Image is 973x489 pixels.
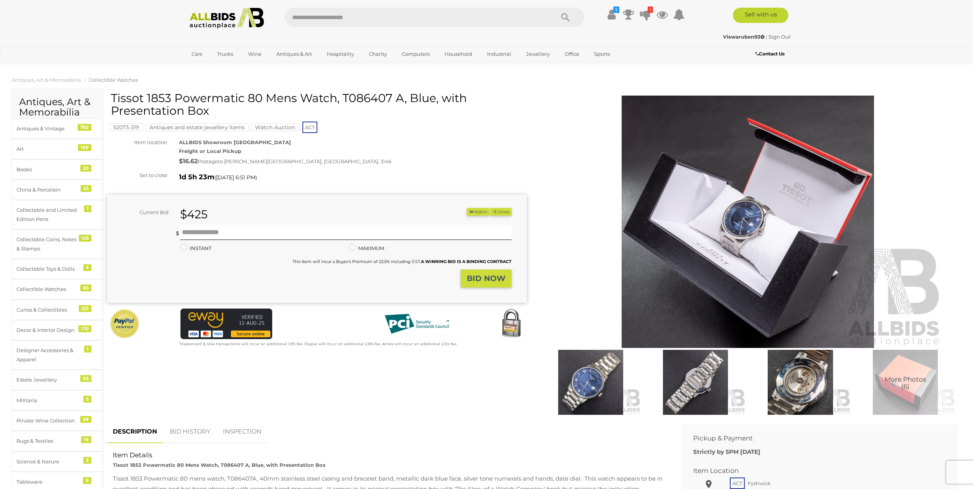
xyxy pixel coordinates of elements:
[251,123,299,131] mark: Watch Auction
[11,452,103,472] a: Science & Nature 3
[84,205,91,212] div: 1
[16,457,80,466] div: Science & Nature
[101,138,173,147] div: Item location
[560,48,584,60] a: Office
[645,350,746,415] img: Tissot 1853 Powermatic 80 Mens Watch, T086407 A, Blue, with Presentation Box
[185,8,268,29] img: Allbids.com.au
[78,124,91,131] div: 782
[80,284,91,291] div: 83
[11,77,81,83] a: Antiques, Art & Memorabilia
[179,341,457,346] small: Mastercard & Visa transactions will incur an additional 1.9% fee. Paypal will incur an additional...
[755,51,785,57] b: Contact Us
[349,244,384,253] label: MAXIMUM
[107,421,163,443] a: DESCRIPTION
[885,376,926,390] span: More Photos (6)
[16,265,80,273] div: Collectable Toys & Dolls
[78,144,91,151] div: 169
[80,165,91,172] div: 20
[467,208,489,216] button: Watch
[113,462,326,468] strong: Tissot 1853 Powermatic 80 Mens Watch, T086407 A, Blue, with Presentation Box
[101,171,173,180] div: Set to close
[180,207,208,221] strong: $425
[606,8,617,21] a: $
[730,478,745,489] span: ACT
[467,274,505,283] strong: BID NOW
[107,208,174,217] div: Current Bid
[552,96,944,348] img: Tissot 1853 Powermatic 80 Mens Watch, T086407 A, Blue, with Presentation Box
[322,48,359,60] a: Hospitality
[16,326,80,335] div: Decor & Interior Design
[378,309,455,339] img: PCI DSS compliant
[11,320,103,340] a: Decor & Interior Design 170
[79,235,91,242] div: 125
[83,457,91,464] div: 3
[768,34,791,40] a: Sign Out
[750,350,851,415] img: Tissot 1853 Powermatic 80 Mens Watch, T086407 A, Blue, with Presentation Box
[540,350,641,415] img: Tissot 1853 Powermatic 80 Mens Watch, T086407 A, Blue, with Presentation Box
[80,375,91,382] div: 93
[693,448,760,455] b: Strictly by 5PM [DATE]
[19,97,95,118] h2: Antiques, Art & Memorabilia
[421,259,512,264] b: A WINNING BID IS A BINDING CONTRACT
[766,34,767,40] span: |
[217,421,267,443] a: INSPECTION
[164,421,216,443] a: BID HISTORY
[482,48,516,60] a: Industrial
[16,305,80,314] div: Curios & Collectibles
[16,285,80,294] div: Collectible Watches
[11,370,103,390] a: Estate Jewellery 93
[84,346,91,353] div: 1
[397,48,435,60] a: Computers
[640,8,651,21] a: 1
[109,124,143,130] a: 52073-319
[733,8,788,23] a: Sell with us
[79,305,91,312] div: 331
[16,145,80,153] div: Art
[723,34,765,40] strong: Viswaruben93
[16,478,80,486] div: Tableware
[212,48,238,60] a: Trucks
[83,477,91,484] div: 9
[80,416,91,423] div: 59
[16,416,80,425] div: Private Wine Collection
[613,6,619,13] i: $
[546,8,585,27] button: Search
[11,431,103,451] a: Rugs & Textiles 19
[111,92,525,117] h1: Tissot 1853 Powermatic 80 Mens Watch, T086407 A, Blue, with Presentation Box
[11,180,103,200] a: China & Porcelain 53
[11,200,103,229] a: Collectable and Limited Edition Pens 1
[81,185,91,192] div: 53
[81,436,91,443] div: 19
[490,208,511,216] button: Share
[179,139,291,145] strong: ALLBIDS Showroom [GEOGRAPHIC_DATA]
[180,244,211,253] label: INSTANT
[89,77,138,83] a: Collectible Watches
[723,34,766,40] a: Viswaruben93
[11,159,103,180] a: Books 20
[216,174,255,181] span: [DATE] 6:51 PM
[16,124,80,133] div: Antiques & Vintage
[11,279,103,299] a: Collectible Watches 83
[16,396,80,405] div: Militaria
[243,48,266,60] a: Wine
[179,158,198,165] strong: $16.62
[78,325,91,332] div: 170
[16,206,80,224] div: Collectable and Limited Edition Pens
[521,48,555,60] a: Jewellery
[16,165,80,174] div: Books
[218,158,391,164] span: to [PERSON_NAME][GEOGRAPHIC_DATA], [GEOGRAPHIC_DATA], 3146
[11,119,103,139] a: Antiques & Vintage 782
[11,340,103,370] a: Designer Accessories & Apparel 1
[145,123,249,131] mark: Antiques and estate jewellery items
[179,148,241,154] strong: Freight or Local Pickup
[16,235,80,253] div: Collectable Coins, Notes & Stamps
[83,264,91,271] div: 5
[755,50,786,58] a: Contact Us
[214,174,257,180] span: ( )
[16,437,80,445] div: Rugs & Textiles
[11,259,103,279] a: Collectable Toys & Dolls 5
[16,185,80,194] div: China & Porcelain
[292,259,512,264] small: This Item will incur a Buyer's Premium of 22.5% including GST.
